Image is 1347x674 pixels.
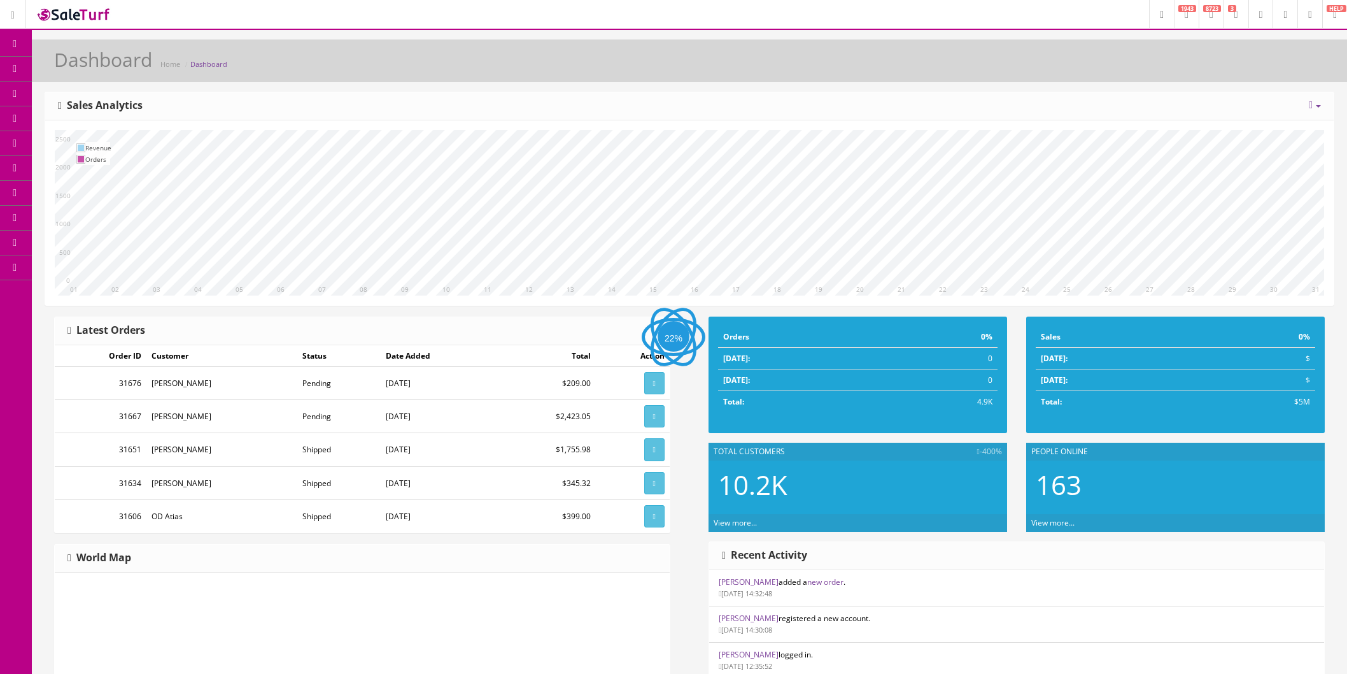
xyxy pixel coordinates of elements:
[58,100,143,111] h3: Sales Analytics
[381,400,498,433] td: [DATE]
[1036,326,1199,348] td: Sales
[1041,396,1062,407] strong: Total:
[807,577,843,587] a: new order
[596,345,670,367] td: Action
[644,472,665,494] a: View
[719,661,772,671] small: [DATE] 12:35:52
[709,570,1324,606] li: added a .
[709,606,1324,643] li: registered a new account.
[977,446,1002,457] span: -400%
[297,433,381,466] td: Shipped
[381,367,498,400] td: [DATE]
[85,142,111,154] td: Revenue
[146,499,297,533] td: OD Atias
[55,400,146,433] td: 31667
[146,466,297,499] td: [PERSON_NAME]
[719,589,772,598] small: [DATE] 14:32:48
[722,550,807,561] h3: Recent Activity
[381,433,498,466] td: [DATE]
[1199,391,1315,413] td: $5M
[55,345,146,367] td: Order ID
[719,613,779,624] a: [PERSON_NAME]
[884,369,998,391] td: 0
[714,517,757,528] a: View more...
[160,59,180,69] a: Home
[55,367,146,400] td: 31676
[55,499,146,533] td: 31606
[146,367,297,400] td: [PERSON_NAME]
[718,326,884,348] td: Orders
[719,649,779,660] a: [PERSON_NAME]
[67,552,131,564] h3: World Map
[1178,5,1196,12] span: 1943
[723,375,750,385] strong: [DATE]:
[498,367,596,400] td: $209.00
[1041,353,1068,364] strong: [DATE]:
[297,367,381,400] td: Pending
[718,470,998,499] h2: 10.2K
[1203,5,1221,12] span: 8723
[498,499,596,533] td: $399.00
[1199,326,1315,348] td: 0%
[381,499,498,533] td: [DATE]
[297,499,381,533] td: Shipped
[498,345,596,367] td: Total
[67,325,145,336] h3: Latest Orders
[297,345,381,367] td: Status
[146,345,297,367] td: Customer
[1228,5,1236,12] span: 3
[719,625,772,635] small: [DATE] 14:30:08
[1199,348,1315,369] td: $
[884,348,998,369] td: 0
[54,49,152,70] h1: Dashboard
[644,405,665,427] a: View
[55,466,146,499] td: 31634
[1031,517,1075,528] a: View more...
[644,438,665,461] a: View
[498,433,596,466] td: $1,755.98
[723,353,750,364] strong: [DATE]:
[381,345,498,367] td: Date Added
[381,466,498,499] td: [DATE]
[1041,375,1068,385] strong: [DATE]:
[146,433,297,466] td: [PERSON_NAME]
[709,443,1007,461] div: Total Customers
[1199,369,1315,391] td: $
[85,154,111,165] td: Orders
[1026,443,1325,461] div: People Online
[719,577,779,587] a: [PERSON_NAME]
[498,400,596,433] td: $2,423.05
[498,466,596,499] td: $345.32
[884,326,998,348] td: 0%
[1327,5,1346,12] span: HELP
[297,400,381,433] td: Pending
[297,466,381,499] td: Shipped
[723,396,744,407] strong: Total:
[36,6,112,23] img: SaleTurf
[55,433,146,466] td: 31651
[146,400,297,433] td: [PERSON_NAME]
[644,372,665,394] a: View
[884,391,998,413] td: 4.9K
[1036,470,1315,499] h2: 163
[190,59,227,69] a: Dashboard
[644,505,665,527] a: View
